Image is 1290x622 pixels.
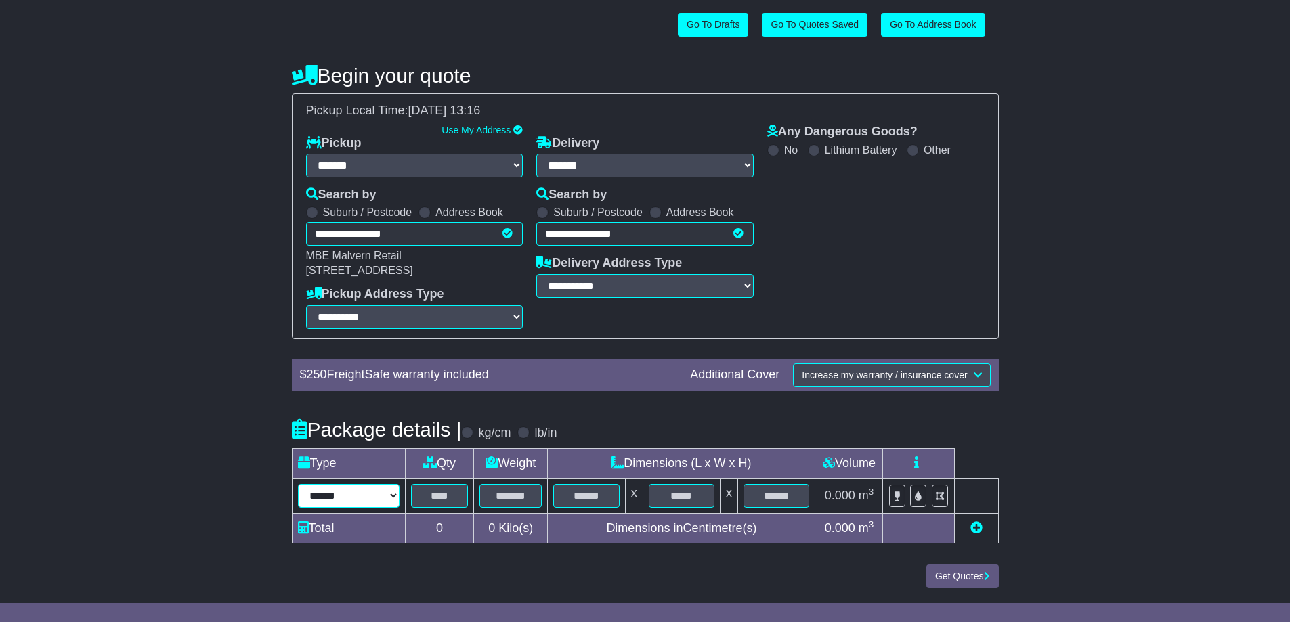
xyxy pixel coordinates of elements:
[548,448,815,478] td: Dimensions (L x W x H)
[474,448,548,478] td: Weight
[488,521,495,535] span: 0
[442,125,511,135] a: Use My Address
[292,418,462,441] h4: Package details |
[825,143,897,156] label: Lithium Battery
[408,104,481,117] span: [DATE] 13:16
[435,206,503,219] label: Address Book
[307,368,327,381] span: 250
[292,448,405,478] td: Type
[292,513,405,543] td: Total
[721,478,738,513] td: x
[306,287,444,302] label: Pickup Address Type
[859,521,874,535] span: m
[802,370,967,380] span: Increase my warranty / insurance cover
[536,256,682,271] label: Delivery Address Type
[767,125,918,139] label: Any Dangerous Goods?
[926,564,999,588] button: Get Quotes
[666,206,734,219] label: Address Book
[405,448,474,478] td: Qty
[815,448,883,478] td: Volume
[924,143,951,156] label: Other
[625,478,643,513] td: x
[548,513,815,543] td: Dimensions in Centimetre(s)
[683,368,786,382] div: Additional Cover
[825,489,855,502] span: 0.000
[306,265,413,276] span: [STREET_ADDRESS]
[762,13,867,37] a: Go To Quotes Saved
[293,368,684,382] div: $ FreightSafe warranty included
[405,513,474,543] td: 0
[784,143,798,156] label: No
[859,489,874,502] span: m
[536,187,607,202] label: Search by
[478,426,511,441] label: kg/cm
[678,13,748,37] a: Go To Drafts
[299,104,991,118] div: Pickup Local Time:
[869,487,874,497] sup: 3
[306,136,362,151] label: Pickup
[306,250,402,261] span: MBE Malvern Retail
[869,519,874,529] sup: 3
[536,136,599,151] label: Delivery
[306,187,377,202] label: Search by
[881,13,985,37] a: Go To Address Book
[323,206,412,219] label: Suburb / Postcode
[793,363,990,387] button: Increase my warranty / insurance cover
[970,521,983,535] a: Add new item
[474,513,548,543] td: Kilo(s)
[534,426,557,441] label: lb/in
[292,64,999,87] h4: Begin your quote
[825,521,855,535] span: 0.000
[553,206,643,219] label: Suburb / Postcode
